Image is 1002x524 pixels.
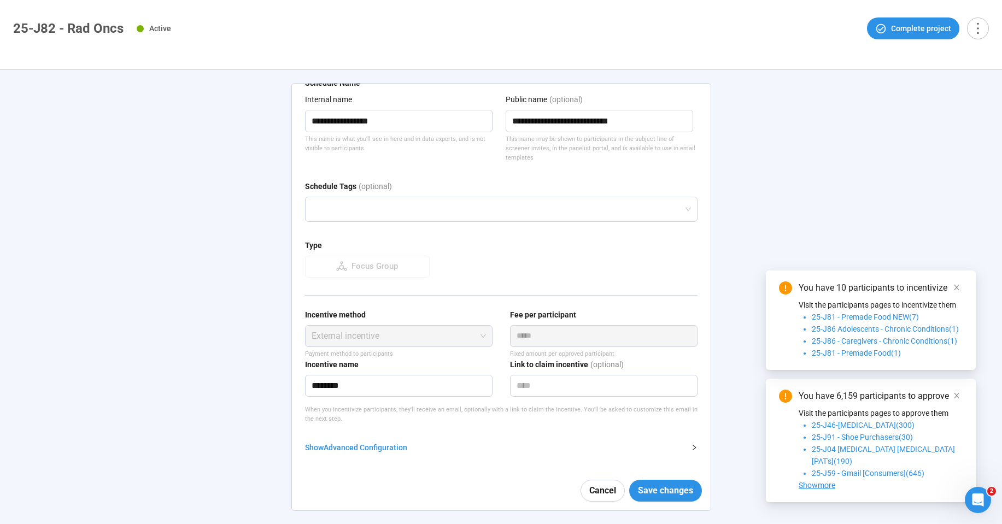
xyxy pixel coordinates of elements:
[953,392,960,399] span: close
[987,487,996,496] span: 2
[312,326,486,346] span: External incentive
[305,239,322,251] div: Type
[799,407,963,419] p: Visit the participants pages to approve them
[967,17,989,39] button: more
[305,180,356,192] div: Schedule Tags
[812,349,901,357] span: 25-J81 - Premade Food(1)
[638,484,693,497] span: Save changes
[506,134,698,163] div: This name may be shown to participants in the subject line of screener invites, in the panelist p...
[812,445,955,466] span: 25-J04 [MEDICAL_DATA] [MEDICAL_DATA] [PAT's](190)
[799,390,963,403] div: You have 6,159 participants to approve
[799,299,963,311] p: Visit the participants pages to incentivize them
[510,309,576,321] div: Fee per participant
[149,24,171,33] span: Active
[549,93,583,110] div: (optional)
[305,349,493,358] p: Payment method to participants
[953,284,960,291] span: close
[812,433,913,441] span: 25-J91 - Shoe Purchasers(30)
[799,481,835,490] span: Showmore
[589,484,616,497] span: Cancel
[812,337,957,345] span: 25-J86 - Caregivers - Chronic Conditions(1)
[581,480,625,502] button: Cancel
[812,313,919,321] span: 25-J81 - Premade Food NEW(7)
[590,358,624,375] div: (optional)
[305,309,366,321] div: Incentive method
[305,93,352,105] div: Internal name
[359,180,392,197] div: (optional)
[347,260,398,273] div: Focus Group
[13,21,124,36] h1: 25-J82 - Rad Oncs
[812,325,959,333] span: 25-J86 Adolescents - Chronic Conditions(1)
[970,21,985,36] span: more
[779,390,792,403] span: exclamation-circle
[691,444,698,451] span: right
[891,22,951,34] span: Complete project
[812,469,924,478] span: 25-J59 - Gmail [Consumers](646)
[779,281,792,295] span: exclamation-circle
[336,261,347,272] span: deployment-unit
[629,480,702,502] button: Save changes
[305,441,684,454] div: Show Advanced Configuration
[812,421,915,429] span: 25-J46-[MEDICAL_DATA](300)
[305,441,698,454] div: ShowAdvanced Configuration
[510,358,588,370] div: Link to claim incentive
[305,134,497,154] div: This name is what you'll see in here and in data exports, and is not visible to participants
[506,93,547,105] div: Public name
[867,17,959,39] button: Complete project
[305,358,359,370] div: Incentive name
[799,281,963,295] div: You have 10 participants to incentivize
[305,405,698,424] p: When you incentivize participants, they'll receive an email, optionally with a link to claim the ...
[965,487,991,513] iframe: Intercom live chat
[510,349,698,358] div: Fixed amount per approved participant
